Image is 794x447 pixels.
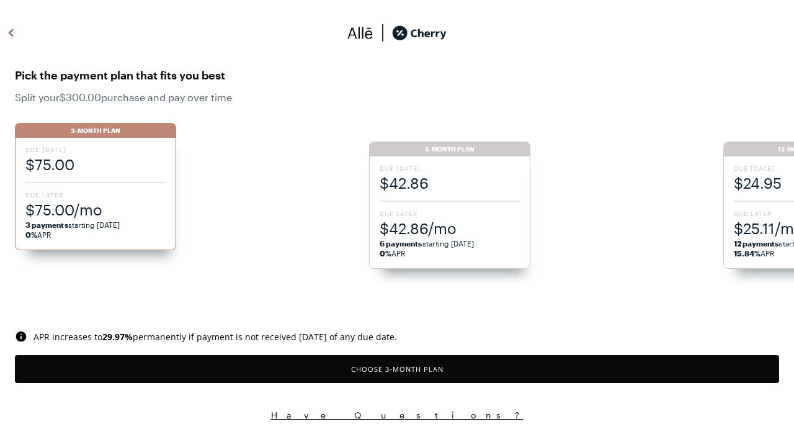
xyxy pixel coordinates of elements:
strong: 0% [25,230,37,239]
span: $75.00/mo [25,199,166,220]
img: svg%3e [373,24,392,42]
strong: 6 payments [380,239,422,248]
div: 6-Month Plan [369,142,530,156]
span: Due [DATE] [25,145,166,154]
span: Due Later [380,209,520,218]
strong: 0% [380,249,391,258]
img: svg%3e [347,24,373,42]
span: $42.86/mo [380,218,520,238]
img: svg%3e [15,330,27,343]
span: APR [734,249,775,258]
b: 29.97 % [102,331,133,343]
span: $75.00 [25,154,166,174]
span: APR increases to permanently if payment is not received [DATE] of any due date. [33,331,397,343]
span: Split your $300.00 purchase and pay over time [15,91,779,103]
span: APR [25,230,51,239]
img: cherry_black_logo-DrOE_MJI.svg [392,24,447,42]
span: starting [DATE] [25,220,120,229]
span: starting [DATE] [380,239,475,248]
button: Choose 3-Month Plan [15,355,779,383]
strong: 15.84% [734,249,761,258]
span: Due [DATE] [380,164,520,173]
strong: 3 payments [25,220,68,229]
strong: 12 payments [734,239,779,248]
span: Pick the payment plan that fits you best [15,65,779,85]
span: $42.86 [380,173,520,193]
img: svg%3e [4,24,19,42]
span: APR [380,249,406,258]
div: 3-Month Plan [15,123,176,138]
span: Due Later [25,191,166,199]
